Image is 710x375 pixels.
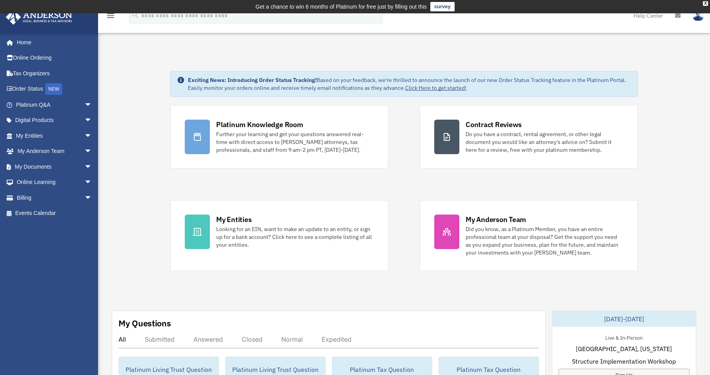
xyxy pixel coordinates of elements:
[576,344,672,353] span: [GEOGRAPHIC_DATA], [US_STATE]
[118,317,171,329] div: My Questions
[106,14,115,20] a: menu
[5,190,104,206] a: Billingarrow_drop_down
[131,11,140,19] i: search
[45,83,62,95] div: NEW
[84,113,100,129] span: arrow_drop_down
[5,113,104,128] a: Digital Productsarrow_drop_down
[4,9,75,25] img: Anderson Advisors Platinum Portal
[466,225,623,257] div: Did you know, as a Platinum Member, you have an entire professional team at your disposal? Get th...
[188,76,631,92] div: Based on your feedback, we're thrilled to announce the launch of our new Order Status Tracking fe...
[5,81,104,97] a: Order StatusNEW
[703,1,708,6] div: close
[5,206,104,221] a: Events Calendar
[420,200,638,271] a: My Anderson Team Did you know, as a Platinum Member, you have an entire professional team at your...
[84,175,100,191] span: arrow_drop_down
[216,225,374,249] div: Looking for an EIN, want to make an update to an entity, or sign up for a bank account? Click her...
[420,105,638,169] a: Contract Reviews Do you have a contract, rental agreement, or other legal document you would like...
[572,357,676,366] span: Structure Implementation Workshop
[552,311,696,327] div: [DATE]-[DATE]
[466,120,522,129] div: Contract Reviews
[405,84,466,91] a: Click Here to get started!
[5,97,104,113] a: Platinum Q&Aarrow_drop_down
[193,335,223,343] div: Answered
[145,335,175,343] div: Submitted
[255,2,427,11] div: Get a chance to win 6 months of Platinum for free just by filling out this
[84,159,100,175] span: arrow_drop_down
[216,120,303,129] div: Platinum Knowledge Room
[322,335,351,343] div: Expedited
[281,335,303,343] div: Normal
[5,50,104,66] a: Online Ordering
[84,97,100,113] span: arrow_drop_down
[188,76,317,84] strong: Exciting News: Introducing Order Status Tracking!
[118,335,126,343] div: All
[170,200,388,271] a: My Entities Looking for an EIN, want to make an update to an entity, or sign up for a bank accoun...
[5,35,100,50] a: Home
[242,335,262,343] div: Closed
[5,144,104,159] a: My Anderson Teamarrow_drop_down
[692,10,704,21] img: User Pic
[5,175,104,190] a: Online Learningarrow_drop_down
[466,130,623,154] div: Do you have a contract, rental agreement, or other legal document you would like an attorney's ad...
[106,11,115,20] i: menu
[84,128,100,144] span: arrow_drop_down
[84,144,100,160] span: arrow_drop_down
[5,159,104,175] a: My Documentsarrow_drop_down
[216,215,251,224] div: My Entities
[5,66,104,81] a: Tax Organizers
[430,2,455,11] a: survey
[170,105,388,169] a: Platinum Knowledge Room Further your learning and get your questions answered real-time with dire...
[84,190,100,206] span: arrow_drop_down
[599,333,649,341] div: Live & In-Person
[216,130,374,154] div: Further your learning and get your questions answered real-time with direct access to [PERSON_NAM...
[466,215,526,224] div: My Anderson Team
[5,128,104,144] a: My Entitiesarrow_drop_down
